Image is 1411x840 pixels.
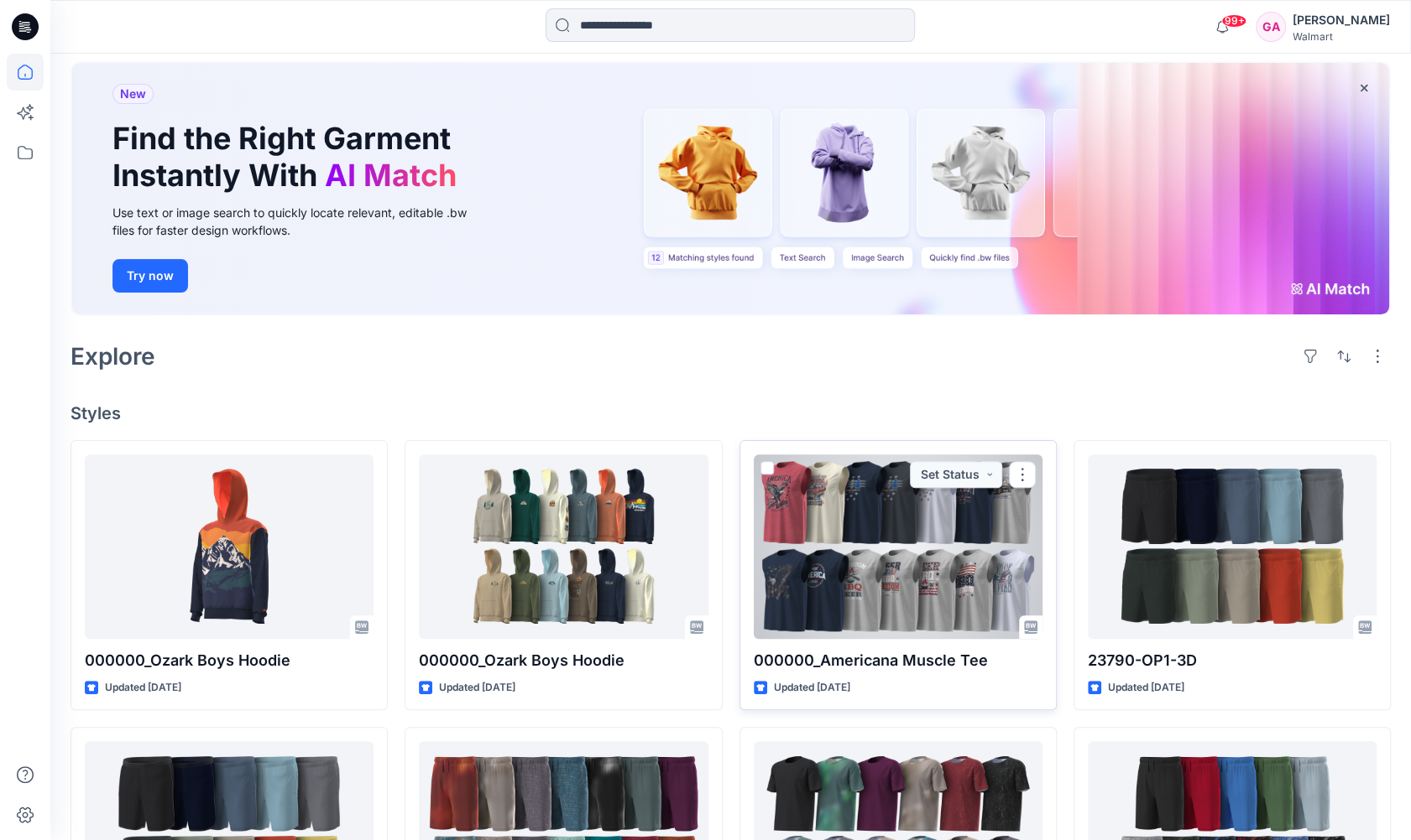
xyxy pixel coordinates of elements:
[105,679,181,697] p: Updated [DATE]
[774,679,850,697] p: Updated [DATE]
[71,403,1391,423] h4: Styles
[439,679,515,697] p: Updated [DATE]
[112,121,465,193] h1: Find the Right Garment Instantly With
[1108,679,1184,697] p: Updated [DATE]
[112,204,490,239] div: Use text or image search to quickly locate relevant, editable .bw files for faster design workflows.
[1088,454,1377,639] a: 23790-OP1-3D
[754,454,1043,639] a: 000000_Americana Muscle Tee
[1088,649,1377,672] p: 23790-OP1-3D
[71,343,155,370] h2: Explore
[1293,30,1390,43] div: Walmart
[1221,14,1246,28] span: 99+
[325,157,457,194] span: AI Match
[120,84,146,104] span: New
[419,649,708,672] p: 000000_Ozark Boys Hoodie
[1256,12,1286,42] div: GA
[419,454,708,639] a: 000000_Ozark Boys Hoodie
[1293,10,1390,30] div: [PERSON_NAME]
[112,259,188,293] button: Try now
[85,649,374,672] p: 000000_Ozark Boys Hoodie
[754,649,1043,672] p: 000000_Americana Muscle Tee
[85,454,374,639] a: 000000_Ozark Boys Hoodie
